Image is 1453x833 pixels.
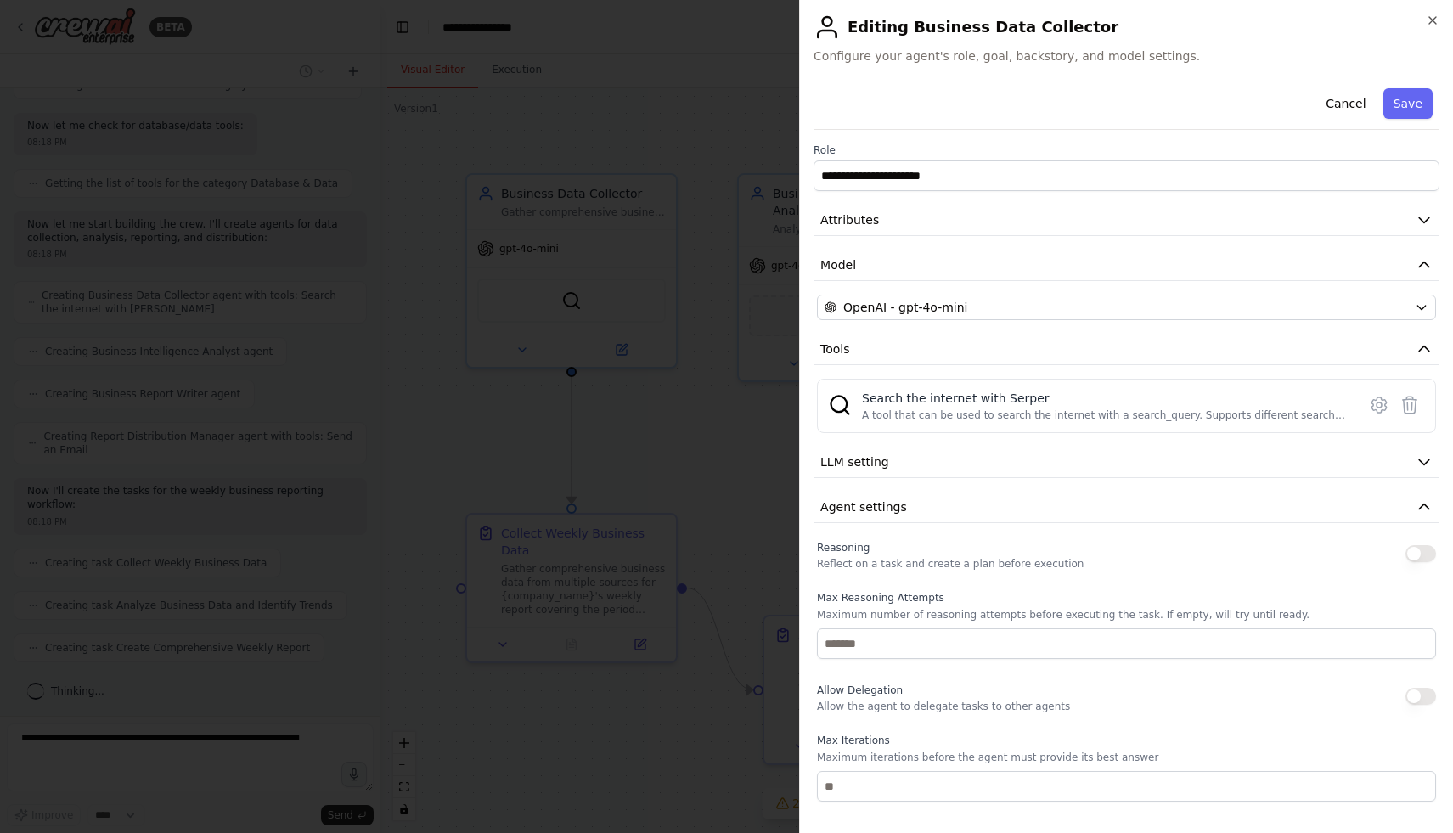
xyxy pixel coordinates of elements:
[814,250,1439,281] button: Model
[1315,88,1376,119] button: Cancel
[1383,88,1433,119] button: Save
[820,341,850,357] span: Tools
[817,751,1436,764] p: Maximum iterations before the agent must provide its best answer
[817,557,1084,571] p: Reflect on a task and create a plan before execution
[1364,390,1394,420] button: Configure tool
[814,48,1439,65] span: Configure your agent's role, goal, backstory, and model settings.
[817,608,1436,622] p: Maximum number of reasoning attempts before executing the task. If empty, will try until ready.
[817,700,1070,713] p: Allow the agent to delegate tasks to other agents
[828,393,852,417] img: SerperDevTool
[814,447,1439,478] button: LLM setting
[817,734,1436,747] label: Max Iterations
[862,408,1347,422] div: A tool that can be used to search the internet with a search_query. Supports different search typ...
[817,542,870,554] span: Reasoning
[820,211,879,228] span: Attributes
[820,498,907,515] span: Agent settings
[1394,390,1425,420] button: Delete tool
[817,591,1436,605] label: Max Reasoning Attempts
[817,295,1436,320] button: OpenAI - gpt-4o-mini
[814,14,1439,41] h2: Editing Business Data Collector
[820,256,856,273] span: Model
[814,492,1439,523] button: Agent settings
[814,334,1439,365] button: Tools
[814,144,1439,157] label: Role
[817,684,903,696] span: Allow Delegation
[843,299,967,316] span: OpenAI - gpt-4o-mini
[820,453,889,470] span: LLM setting
[814,205,1439,236] button: Attributes
[862,390,1347,407] div: Search the internet with Serper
